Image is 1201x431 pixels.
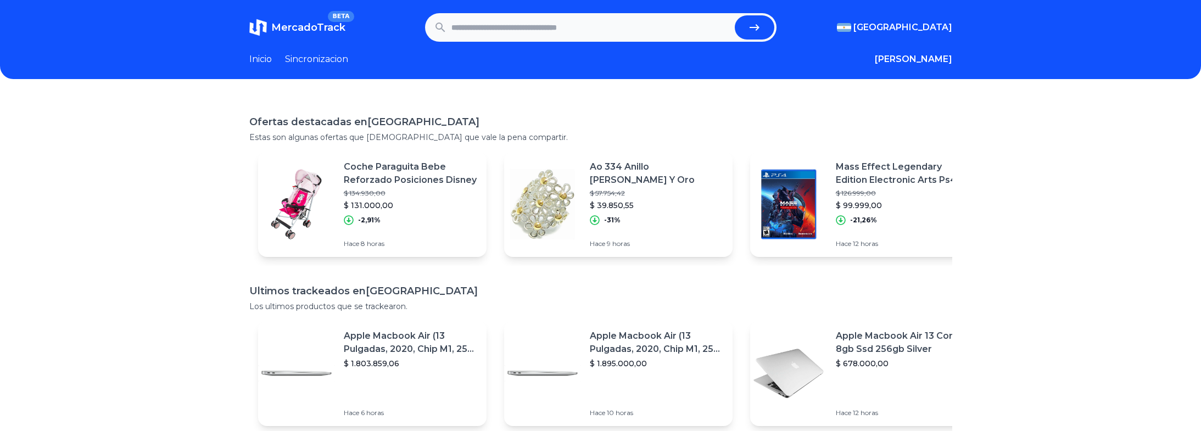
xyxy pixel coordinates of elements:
p: $ 131.000,00 [344,200,478,211]
h1: Ofertas destacadas en [GEOGRAPHIC_DATA] [249,114,952,130]
p: $ 678.000,00 [836,358,970,369]
a: Featured imageAo 334 Anillo [PERSON_NAME] Y Oro$ 57.754,42$ 39.850,55-31%Hace 9 horas [504,152,733,257]
p: Hace 12 horas [836,239,970,248]
p: Estas son algunas ofertas que [DEMOGRAPHIC_DATA] que vale la pena compartir. [249,132,952,143]
a: Featured imageCoche Paraguita Bebe Reforzado Posiciones Disney$ 134.930,00$ 131.000,00-2,91%Hace ... [258,152,487,257]
img: MercadoTrack [249,19,267,36]
p: Apple Macbook Air 13 Core I5 8gb Ssd 256gb Silver [836,329,970,356]
p: Hace 10 horas [590,408,724,417]
img: Featured image [504,166,581,243]
p: Los ultimos productos que se trackearon. [249,301,952,312]
p: $ 134.930,00 [344,189,478,198]
p: Hace 8 horas [344,239,478,248]
p: $ 1.895.000,00 [590,358,724,369]
button: [GEOGRAPHIC_DATA] [837,21,952,34]
img: Featured image [504,335,581,412]
p: Hace 6 horas [344,408,478,417]
p: Coche Paraguita Bebe Reforzado Posiciones Disney [344,160,478,187]
a: MercadoTrackBETA [249,19,345,36]
p: $ 99.999,00 [836,200,970,211]
a: Featured imageMass Effect Legendary Edition Electronic Arts Ps4 Físico$ 126.999,00$ 99.999,00-21,... [750,152,979,257]
img: Featured image [258,335,335,412]
a: Sincronizacion [285,53,348,66]
a: Featured imageApple Macbook Air (13 Pulgadas, 2020, Chip M1, 256 Gb De Ssd, 8 Gb De Ram) - Plata$... [258,321,487,426]
span: BETA [328,11,354,22]
p: Hace 9 horas [590,239,724,248]
span: MercadoTrack [271,21,345,33]
button: [PERSON_NAME] [875,53,952,66]
p: Apple Macbook Air (13 Pulgadas, 2020, Chip M1, 256 Gb De Ssd, 8 Gb De Ram) - Plata [344,329,478,356]
p: -31% [604,216,621,225]
p: -21,26% [850,216,877,225]
p: Mass Effect Legendary Edition Electronic Arts Ps4 Físico [836,160,970,187]
p: -2,91% [358,216,381,225]
p: $ 57.754,42 [590,189,724,198]
p: Ao 334 Anillo [PERSON_NAME] Y Oro [590,160,724,187]
img: Argentina [837,23,851,32]
span: [GEOGRAPHIC_DATA] [853,21,952,34]
img: Featured image [258,166,335,243]
h1: Ultimos trackeados en [GEOGRAPHIC_DATA] [249,283,952,299]
p: $ 1.803.859,06 [344,358,478,369]
a: Featured imageApple Macbook Air 13 Core I5 8gb Ssd 256gb Silver$ 678.000,00Hace 12 horas [750,321,979,426]
a: Featured imageApple Macbook Air (13 Pulgadas, 2020, Chip M1, 256 Gb De Ssd, 8 Gb De Ram) - Plata$... [504,321,733,426]
img: Featured image [750,335,827,412]
a: Inicio [249,53,272,66]
img: Featured image [750,166,827,243]
p: $ 39.850,55 [590,200,724,211]
p: Hace 12 horas [836,408,970,417]
p: Apple Macbook Air (13 Pulgadas, 2020, Chip M1, 256 Gb De Ssd, 8 Gb De Ram) - Plata [590,329,724,356]
p: $ 126.999,00 [836,189,970,198]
